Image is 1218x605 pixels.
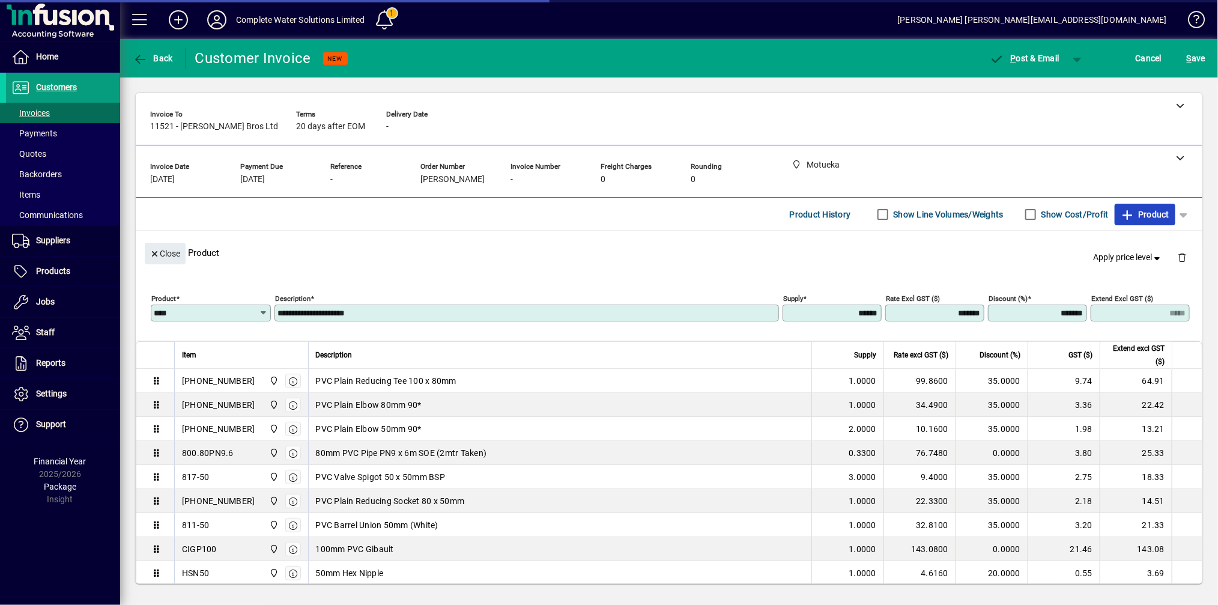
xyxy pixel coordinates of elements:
[1107,342,1165,368] span: Extend excl GST ($)
[891,399,948,411] div: 34.4900
[266,446,280,460] span: Motueka
[849,519,877,531] span: 1.0000
[1028,369,1100,393] td: 9.74
[1039,208,1109,220] label: Show Cost/Profit
[316,567,384,579] span: 50mm Hex Nipple
[790,205,851,224] span: Product History
[956,441,1028,465] td: 0.0000
[266,398,280,412] span: Motueka
[1028,393,1100,417] td: 3.36
[36,389,67,398] span: Settings
[849,399,877,411] span: 1.0000
[1100,369,1172,393] td: 64.91
[1028,465,1100,489] td: 2.75
[849,567,877,579] span: 1.0000
[1100,441,1172,465] td: 25.33
[120,47,186,69] app-page-header-button: Back
[1179,2,1203,41] a: Knowledge Base
[894,348,948,362] span: Rate excl GST ($)
[36,236,70,245] span: Suppliers
[150,175,175,184] span: [DATE]
[182,471,210,483] div: 817-50
[1184,47,1208,69] button: Save
[1094,251,1163,264] span: Apply price level
[266,518,280,532] span: Motueka
[1028,513,1100,537] td: 3.20
[266,422,280,436] span: Motueka
[1100,561,1172,585] td: 3.69
[1100,537,1172,561] td: 143.08
[12,129,57,138] span: Payments
[849,543,877,555] span: 1.0000
[1028,441,1100,465] td: 3.80
[854,348,876,362] span: Supply
[150,244,181,264] span: Close
[182,519,210,531] div: 811-50
[891,471,948,483] div: 9.4000
[36,82,77,92] span: Customers
[891,495,948,507] div: 22.3300
[891,567,948,579] div: 4.6160
[36,266,70,276] span: Products
[316,471,446,483] span: PVC Valve Spigot 50 x 50mm BSP
[891,447,948,459] div: 76.7480
[6,410,120,440] a: Support
[36,419,66,429] span: Support
[150,122,278,132] span: 11521 - [PERSON_NAME] Bros Ltd
[1121,205,1169,224] span: Product
[136,231,1202,275] div: Product
[956,465,1028,489] td: 35.0000
[12,108,50,118] span: Invoices
[182,543,217,555] div: CIGP100
[195,49,311,68] div: Customer Invoice
[420,175,485,184] span: [PERSON_NAME]
[1100,489,1172,513] td: 14.51
[849,471,877,483] span: 3.0000
[601,175,605,184] span: 0
[956,417,1028,441] td: 35.0000
[849,495,877,507] span: 1.0000
[1028,537,1100,561] td: 21.46
[328,55,343,62] span: NEW
[956,513,1028,537] td: 35.0000
[1068,348,1092,362] span: GST ($)
[12,210,83,220] span: Communications
[34,457,86,466] span: Financial Year
[511,175,513,184] span: -
[6,318,120,348] a: Staff
[36,327,55,337] span: Staff
[1100,465,1172,489] td: 18.33
[6,257,120,287] a: Products
[316,543,394,555] span: 100mm PVC Gibault
[145,243,186,264] button: Close
[316,399,422,411] span: PVC Plain Elbow 80mm 90*
[182,423,255,435] div: [PHONE_NUMBER]
[1168,243,1196,272] button: Delete
[891,208,1004,220] label: Show Line Volumes/Weights
[1028,561,1100,585] td: 0.55
[849,423,877,435] span: 2.0000
[1011,53,1016,63] span: P
[849,375,877,387] span: 1.0000
[240,175,265,184] span: [DATE]
[1100,417,1172,441] td: 13.21
[182,447,234,459] div: 800.80PN9.6
[956,561,1028,585] td: 20.0000
[266,470,280,484] span: Motueka
[182,375,255,387] div: [PHONE_NUMBER]
[783,294,803,303] mat-label: Supply
[886,294,940,303] mat-label: Rate excl GST ($)
[36,52,58,61] span: Home
[266,567,280,580] span: Motueka
[6,123,120,144] a: Payments
[990,53,1059,63] span: ost & Email
[1136,49,1162,68] span: Cancel
[1168,252,1196,263] app-page-header-button: Delete
[6,226,120,256] a: Suppliers
[956,537,1028,561] td: 0.0000
[891,519,948,531] div: 32.8100
[266,494,280,508] span: Motueka
[316,348,353,362] span: Description
[316,519,438,531] span: PVC Barrel Union 50mm (White)
[691,175,695,184] span: 0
